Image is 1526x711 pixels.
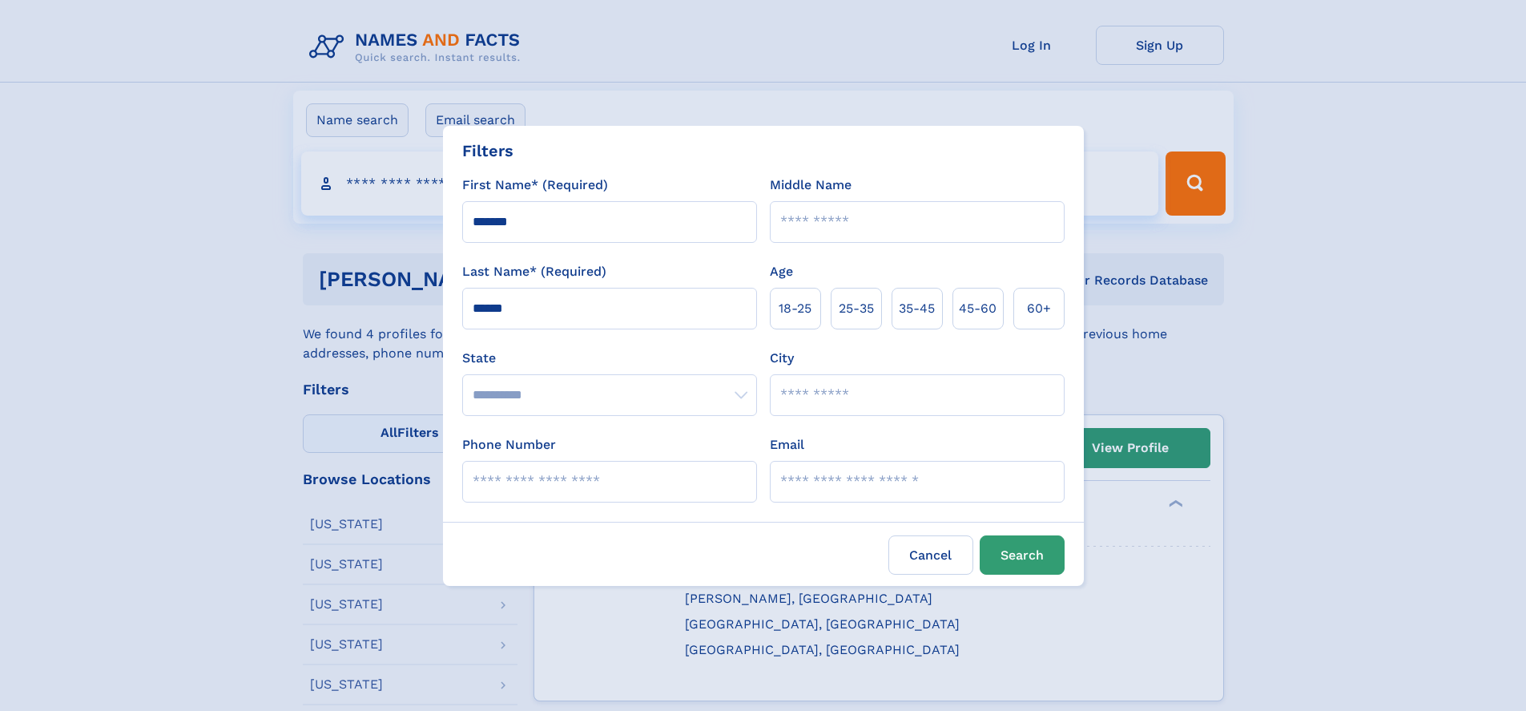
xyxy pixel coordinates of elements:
[779,299,811,318] span: 18‑25
[462,349,757,368] label: State
[959,299,997,318] span: 45‑60
[1027,299,1051,318] span: 60+
[770,176,852,195] label: Middle Name
[462,435,556,454] label: Phone Number
[839,299,874,318] span: 25‑35
[462,176,608,195] label: First Name* (Required)
[899,299,935,318] span: 35‑45
[888,535,973,575] label: Cancel
[462,262,606,281] label: Last Name* (Required)
[462,139,513,163] div: Filters
[770,349,794,368] label: City
[980,535,1065,575] button: Search
[770,435,804,454] label: Email
[770,262,793,281] label: Age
